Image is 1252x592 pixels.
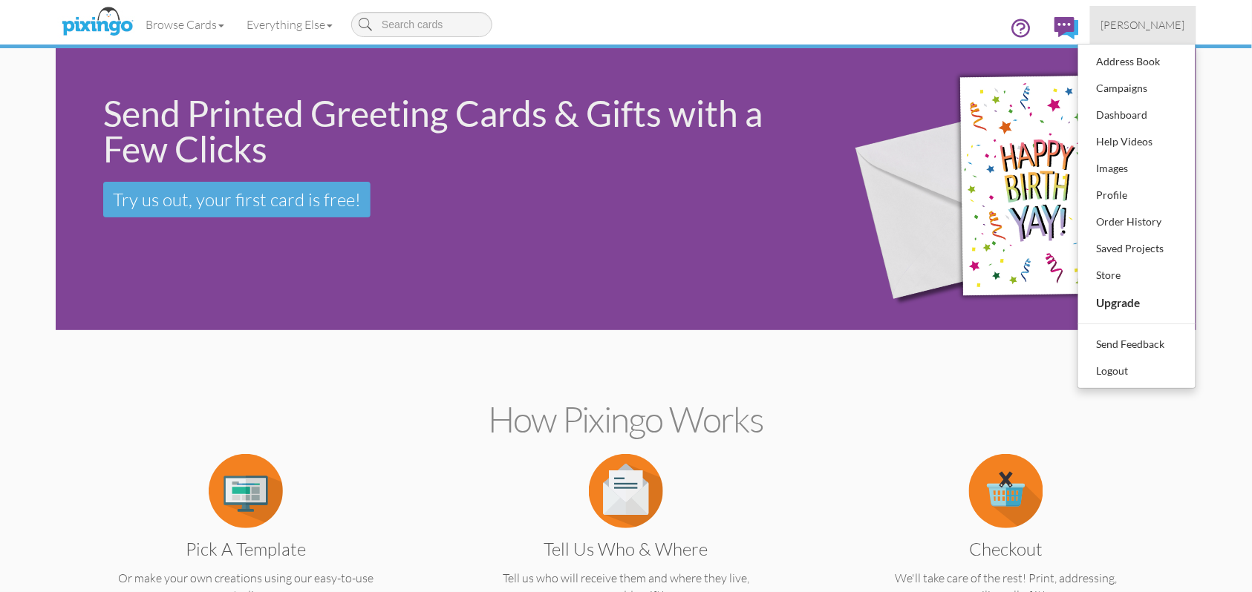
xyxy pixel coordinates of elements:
a: Try us out, your first card is free! [103,182,371,217]
div: Dashboard [1093,104,1181,126]
img: item.alt [589,454,663,528]
a: [PERSON_NAME] [1090,6,1196,44]
img: 942c5090-71ba-4bfc-9a92-ca782dcda692.png [828,27,1187,352]
img: item.alt [969,454,1043,528]
img: comments.svg [1054,17,1079,39]
a: Address Book [1078,48,1196,75]
a: Profile [1078,182,1196,208]
a: Upgrade [1078,289,1196,317]
div: Send Printed Greeting Cards & Gifts with a Few Clicks [103,96,804,167]
div: Address Book [1093,50,1181,73]
input: Search cards [351,12,492,37]
a: Saved Projects [1078,235,1196,262]
div: Images [1093,157,1181,180]
span: Try us out, your first card is free! [113,188,361,211]
a: Images [1078,155,1196,182]
img: item.alt [209,454,283,528]
a: Order History [1078,208,1196,235]
div: Help Videos [1093,131,1181,153]
div: Send Feedback [1093,333,1181,355]
h3: Tell us Who & Where [476,539,776,559]
h2: How Pixingo works [82,400,1170,439]
div: Saved Projects [1093,237,1181,260]
span: [PERSON_NAME] [1101,19,1185,31]
div: Order History [1093,211,1181,233]
a: Logout [1078,358,1196,384]
a: Dashboard [1078,102,1196,128]
a: Help Videos [1078,128,1196,155]
a: Store [1078,262,1196,289]
h3: Checkout [856,539,1156,559]
img: pixingo logo [58,4,137,41]
div: Campaigns [1093,77,1181,99]
div: Logout [1093,360,1181,382]
a: Browse Cards [134,6,235,43]
a: Send Feedback [1078,331,1196,358]
h3: Pick a Template [96,539,396,559]
a: Everything Else [235,6,344,43]
div: Upgrade [1093,291,1181,315]
a: Campaigns [1078,75,1196,102]
div: Profile [1093,184,1181,206]
div: Store [1093,264,1181,286]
